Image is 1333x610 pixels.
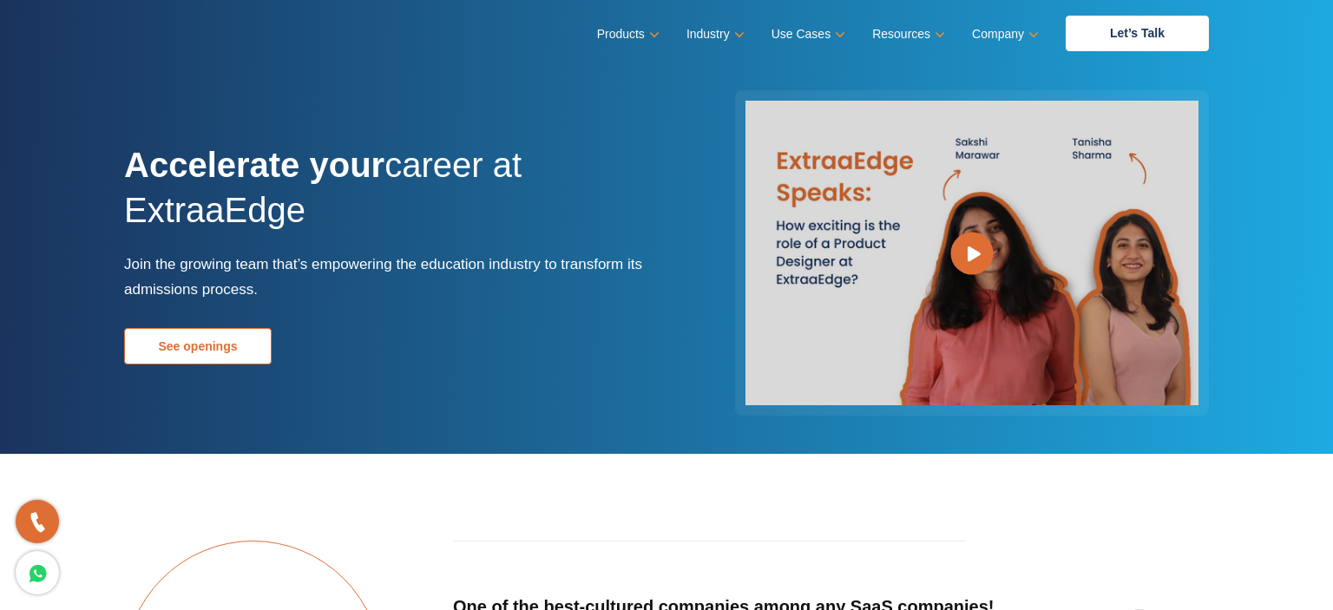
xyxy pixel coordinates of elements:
a: See openings [124,328,272,364]
a: Industry [686,22,741,47]
strong: Accelerate your [124,146,384,184]
a: Products [597,22,656,47]
a: Company [972,22,1035,47]
h1: career at ExtraaEdge [124,142,653,252]
a: Use Cases [772,22,842,47]
p: Join the growing team that’s empowering the education industry to transform its admissions process. [124,252,653,302]
a: Let’s Talk [1066,16,1209,51]
a: Resources [872,22,942,47]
